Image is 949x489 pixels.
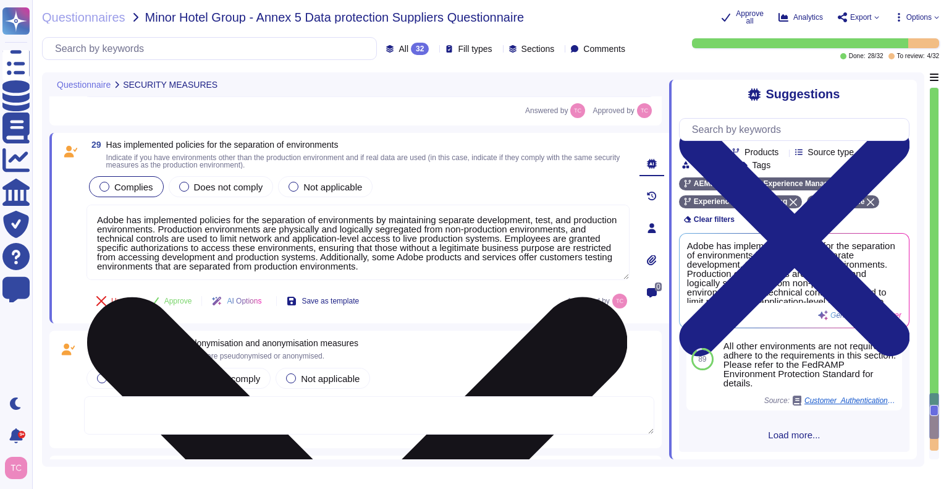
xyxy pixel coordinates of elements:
[106,153,620,169] span: Indicate if you have environments other than the production environment and if real data are used...
[458,45,492,53] span: Fill types
[698,355,706,363] span: 89
[804,397,897,404] span: Customer_Authentication_Standard (1).pdf
[867,53,883,59] span: 28 / 32
[411,43,429,55] div: 32
[86,140,101,149] span: 29
[145,11,525,23] span: Minor Hotel Group - Annex 5 Data protection Suppliers Questionnaire
[612,294,627,308] img: user
[2,454,36,482] button: user
[42,11,125,23] span: Questionnaires
[897,53,925,59] span: To review:
[303,182,362,192] span: Not applicable
[593,107,634,114] span: Approved by
[583,45,625,53] span: Comments
[850,14,872,21] span: Export
[686,119,909,140] input: Search by keywords
[637,103,652,118] img: user
[86,205,630,280] textarea: Adobe has implemented policies for the separation of environments by maintaining separate develop...
[525,107,568,114] span: Answered by
[655,283,662,291] span: 0
[194,182,263,192] span: Does not comply
[521,45,555,53] span: Sections
[849,53,866,59] span: Done:
[5,457,27,479] img: user
[764,396,897,406] span: Source:
[793,14,823,21] span: Analytics
[721,10,764,25] button: Approve all
[106,140,339,150] span: Has implemented policies for the separation of environments
[906,14,932,21] span: Options
[736,10,764,25] span: Approve all
[57,80,111,89] span: Questionnaire
[679,430,909,440] span: Load more...
[570,103,585,118] img: user
[84,338,99,347] span: 30
[18,431,25,438] div: 9+
[114,182,153,192] span: Complies
[927,53,939,59] span: 4 / 32
[399,45,408,53] span: All
[49,38,376,59] input: Search by keywords
[123,80,217,89] span: SECURITY MEASURES
[778,12,823,22] button: Analytics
